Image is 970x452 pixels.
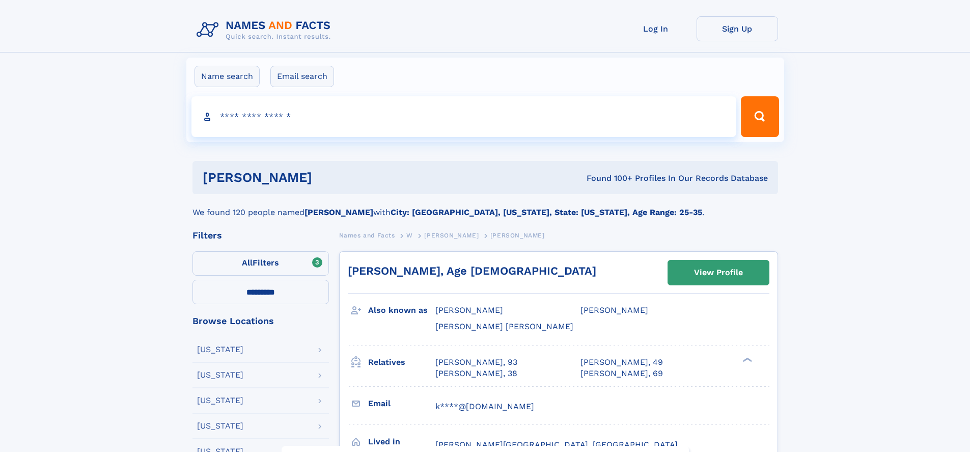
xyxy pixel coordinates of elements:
[668,260,769,285] a: View Profile
[192,16,339,44] img: Logo Names and Facts
[339,229,395,242] a: Names and Facts
[740,356,753,363] div: ❯
[270,66,334,87] label: Email search
[192,316,329,326] div: Browse Locations
[580,368,663,379] a: [PERSON_NAME], 69
[203,171,450,184] h1: [PERSON_NAME]
[424,229,479,242] a: [PERSON_NAME]
[192,251,329,276] label: Filters
[197,422,243,430] div: [US_STATE]
[197,345,243,354] div: [US_STATE]
[197,371,243,379] div: [US_STATE]
[697,16,778,41] a: Sign Up
[741,96,779,137] button: Search Button
[449,173,768,184] div: Found 100+ Profiles In Our Records Database
[368,433,435,450] h3: Lived in
[435,440,678,449] span: [PERSON_NAME][GEOGRAPHIC_DATA], [GEOGRAPHIC_DATA]
[368,354,435,371] h3: Relatives
[406,229,413,242] a: W
[192,194,778,219] div: We found 120 people named with .
[304,207,373,217] b: [PERSON_NAME]
[435,357,517,368] a: [PERSON_NAME], 93
[694,261,743,284] div: View Profile
[490,232,545,239] span: [PERSON_NAME]
[391,207,702,217] b: City: [GEOGRAPHIC_DATA], [US_STATE], State: [US_STATE], Age Range: 25-35
[191,96,737,137] input: search input
[197,396,243,405] div: [US_STATE]
[435,305,503,315] span: [PERSON_NAME]
[424,232,479,239] span: [PERSON_NAME]
[615,16,697,41] a: Log In
[435,368,517,379] a: [PERSON_NAME], 38
[580,357,663,368] a: [PERSON_NAME], 49
[192,231,329,240] div: Filters
[580,305,648,315] span: [PERSON_NAME]
[368,395,435,412] h3: Email
[368,302,435,319] h3: Also known as
[435,322,573,331] span: [PERSON_NAME] [PERSON_NAME]
[348,264,596,277] a: [PERSON_NAME], Age [DEMOGRAPHIC_DATA]
[242,258,253,268] span: All
[195,66,260,87] label: Name search
[406,232,413,239] span: W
